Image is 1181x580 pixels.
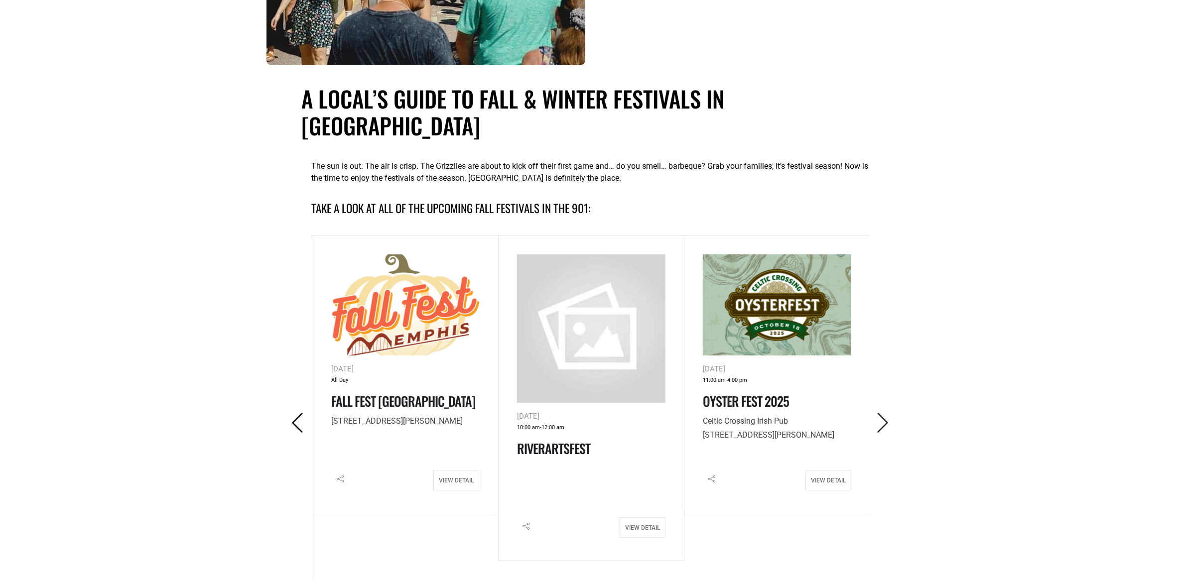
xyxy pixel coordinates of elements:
[703,375,726,386] span: 11:00 am
[620,517,665,538] a: View Detail
[331,364,354,373] span: [DATE]
[873,413,893,433] i: Next
[703,416,788,426] span: Celtic Crossing Irish Pub
[703,470,721,488] i: Share
[703,391,789,411] a: Oyster Fest 2025
[331,375,348,386] span: All Day
[703,414,851,443] p: [STREET_ADDRESS][PERSON_NAME]
[312,160,870,184] p: The sun is out. The air is crisp. The Grizzlies are about to kick off their first game and… do yo...
[703,375,851,386] div: -
[805,470,851,490] a: View Detail
[541,423,564,433] span: 12:00 am
[433,470,479,490] a: View Detail
[331,416,463,426] span: [STREET_ADDRESS][PERSON_NAME]
[703,364,725,373] span: [DATE]
[312,200,870,217] h4: Take a look at all of the upcoming fall festivals in the 901:
[727,375,747,386] span: 4:00 pm
[331,470,349,488] i: Share
[517,423,665,433] div: -
[517,423,540,433] span: 10:00 am
[517,412,539,421] span: [DATE]
[331,391,475,411] a: Fall Fest [GEOGRAPHIC_DATA]
[284,411,312,435] button: Previous
[288,413,308,433] i: Previous
[517,439,590,458] a: RiverArtsFest
[302,85,880,139] h1: A Local’s Guide to Fall & Winter Festivals in [GEOGRAPHIC_DATA]
[517,254,665,403] img: no-image.png
[517,517,535,535] i: Share
[869,411,897,435] button: Next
